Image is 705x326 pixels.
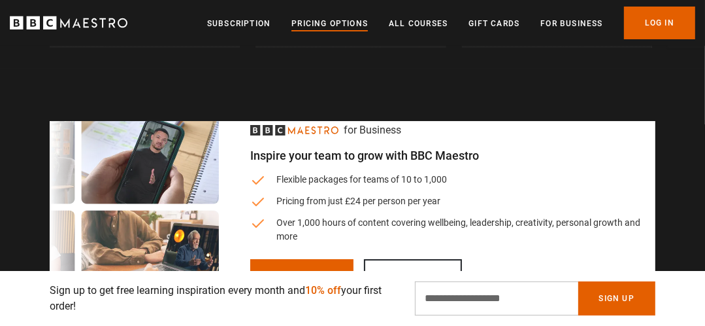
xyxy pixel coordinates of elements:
[207,17,271,30] a: Subscription
[364,259,462,292] a: Learn more
[250,194,655,208] li: Pricing from just £24 per person per year
[250,216,655,244] li: Over 1,000 hours of content covering wellbeing, leadership, creativity, personal growth and more
[291,17,368,30] a: Pricing Options
[578,281,655,316] button: Sign Up
[468,17,519,30] a: Gift Cards
[207,7,695,39] nav: Primary
[10,13,127,33] svg: BBC Maestro
[250,173,655,187] li: Flexible packages for teams of 10 to 1,000
[344,122,401,138] p: for Business
[540,17,602,30] a: For business
[624,7,695,39] a: Log In
[389,17,448,30] a: All Courses
[50,283,399,314] p: Sign up to get free learning inspiration every month and your first order!
[305,284,341,297] span: 10% off
[250,125,338,136] svg: BBC Maestro
[50,121,219,294] img: business-signpost-desktop.webp
[250,259,353,292] a: Get in touch
[250,149,655,162] h2: Inspire your team to grow with BBC Maestro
